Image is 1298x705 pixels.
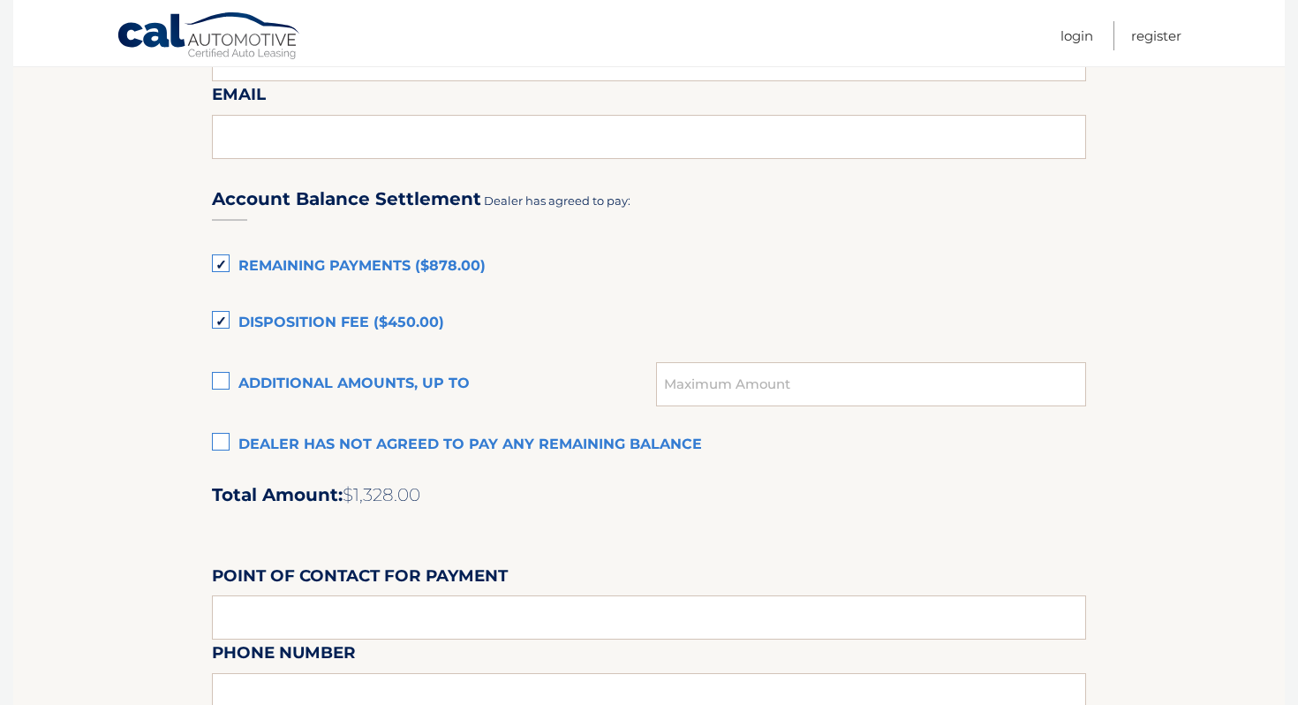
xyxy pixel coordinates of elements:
input: Maximum Amount [656,362,1086,406]
label: Point of Contact for Payment [212,563,508,595]
a: Cal Automotive [117,11,302,63]
label: Remaining Payments ($878.00) [212,249,1086,284]
h3: Account Balance Settlement [212,188,481,210]
span: $1,328.00 [343,484,420,505]
label: Additional amounts, up to [212,367,656,402]
label: Disposition Fee ($450.00) [212,306,1086,341]
label: Dealer has not agreed to pay any remaining balance [212,428,1086,463]
h2: Total Amount: [212,484,1086,506]
a: Register [1131,21,1181,50]
label: Email [212,81,266,114]
span: Dealer has agreed to pay: [484,193,630,208]
a: Login [1060,21,1093,50]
